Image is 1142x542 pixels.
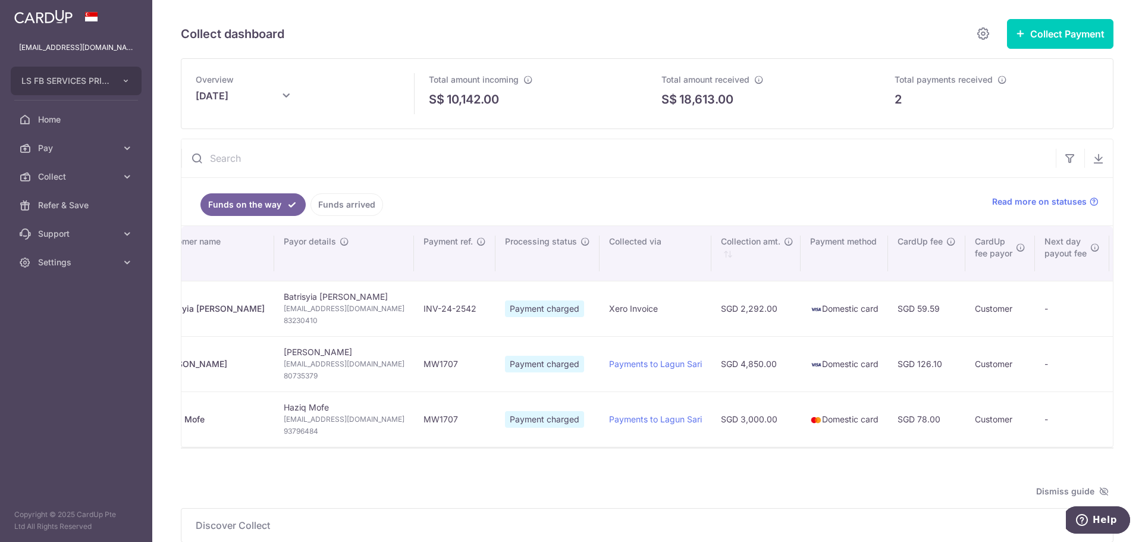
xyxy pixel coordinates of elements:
span: Home [38,114,117,126]
th: CardUp fee [888,226,965,281]
button: LS FB SERVICES PRIVATE LIMITED [11,67,142,95]
span: LS FB SERVICES PRIVATE LIMITED [21,75,109,87]
span: Payor details [284,236,336,247]
span: Next day payout fee [1044,236,1087,259]
a: Payments to Lagun Sari [609,359,702,369]
p: Discover Collect [196,518,1099,532]
th: Payor details [274,226,414,281]
span: [EMAIL_ADDRESS][DOMAIN_NAME] [284,358,404,370]
td: MW1707 [414,336,495,391]
td: MW1707 [414,391,495,447]
td: Domestic card [801,336,888,391]
span: Pay [38,142,117,154]
span: [EMAIL_ADDRESS][DOMAIN_NAME] [284,303,404,315]
td: SGD 78.00 [888,391,965,447]
span: CardUp fee payor [975,236,1012,259]
span: Payment ref. [423,236,473,247]
td: Customer [965,391,1035,447]
span: Help [27,8,51,19]
td: [PERSON_NAME] [274,336,414,391]
span: Collection amt. [721,236,780,247]
span: Total amount incoming [429,74,519,84]
td: SGD 59.59 [888,281,965,336]
span: S$ [429,90,444,108]
span: 83230410 [284,315,404,327]
img: visa-sm-192604c4577d2d35970c8ed26b86981c2741ebd56154ab54ad91a526f0f24972.png [810,303,822,315]
td: SGD 2,292.00 [711,281,801,336]
span: Payment charged [505,300,584,317]
td: SGD 126.10 [888,336,965,391]
span: Collect [38,171,117,183]
span: Settings [38,256,117,268]
span: Processing status [505,236,577,247]
th: Processing status [495,226,600,281]
span: 93796484 [284,425,404,437]
td: - [1035,391,1109,447]
span: [EMAIL_ADDRESS][DOMAIN_NAME] [284,413,404,425]
img: mastercard-sm-87a3fd1e0bddd137fecb07648320f44c262e2538e7db6024463105ddbc961eb2.png [810,414,822,426]
th: Payment ref. [414,226,495,281]
th: Collected via [600,226,711,281]
span: Payment charged [505,356,584,372]
span: CardUp fee [898,236,943,247]
td: INV-24-2542 [414,281,495,336]
td: Domestic card [801,391,888,447]
th: Next daypayout fee [1035,226,1109,281]
span: Dismiss guide [1036,484,1109,499]
td: Customer [965,336,1035,391]
td: Xero Invoice [600,281,711,336]
th: CardUpfee payor [965,226,1035,281]
div: Haziq Mofe [159,413,265,425]
input: Search [181,139,1056,177]
td: Batrisyia [PERSON_NAME] [274,281,414,336]
h5: Collect dashboard [181,24,284,43]
span: S$ [661,90,677,108]
td: Haziq Mofe [274,391,414,447]
p: 18,613.00 [679,90,733,108]
span: 80735379 [284,370,404,382]
a: Read more on statuses [992,196,1099,208]
a: Payments to Lagun Sari [609,414,702,424]
span: Refer & Save [38,199,117,211]
span: Support [38,228,117,240]
a: Funds arrived [310,193,383,216]
span: Overview [196,74,234,84]
td: Domestic card [801,281,888,336]
img: visa-sm-192604c4577d2d35970c8ed26b86981c2741ebd56154ab54ad91a526f0f24972.png [810,359,822,371]
a: Funds on the way [200,193,306,216]
span: Total payments received [895,74,993,84]
td: SGD 4,850.00 [711,336,801,391]
img: CardUp [14,10,73,24]
td: - [1035,281,1109,336]
div: [PERSON_NAME] [159,358,265,370]
td: - [1035,336,1109,391]
span: Payment charged [505,411,584,428]
td: Customer [965,281,1035,336]
div: Batrisyia [PERSON_NAME] [159,303,265,315]
th: Customer name [145,226,274,281]
th: Payment method [801,226,888,281]
th: Collection amt. : activate to sort column ascending [711,226,801,281]
button: Collect Payment [1007,19,1113,49]
td: SGD 3,000.00 [711,391,801,447]
p: 2 [895,90,902,108]
span: Total amount received [661,74,749,84]
p: 10,142.00 [447,90,499,108]
span: Discover Collect [196,518,1084,532]
p: [EMAIL_ADDRESS][DOMAIN_NAME] [19,42,133,54]
iframe: Opens a widget where you can find more information [1066,506,1130,536]
span: Read more on statuses [992,196,1087,208]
